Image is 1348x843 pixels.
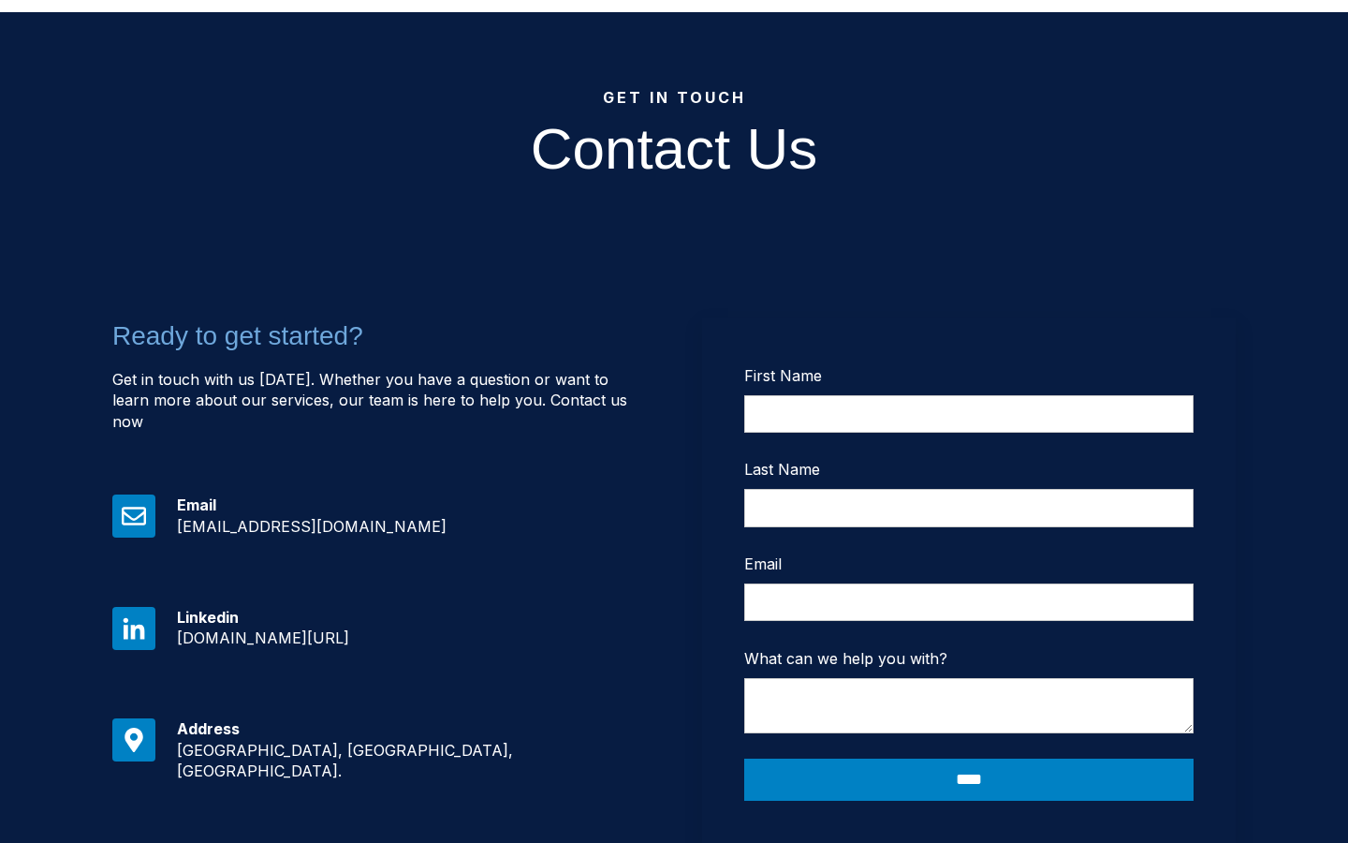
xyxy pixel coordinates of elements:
span: Get in touch with us [DATE]. Whether you have a question or want to learn more about our services... [112,370,627,431]
span: [EMAIL_ADDRESS][DOMAIN_NAME] [177,517,447,536]
strong: Get In Touch [603,88,746,107]
span: Contact Us [531,116,818,181]
span: [GEOGRAPHIC_DATA], [GEOGRAPHIC_DATA], [GEOGRAPHIC_DATA]. [177,741,513,780]
span: [DOMAIN_NAME][URL] [177,629,349,647]
strong: Email [177,495,216,514]
strong: Address [177,719,240,738]
span: Email [744,555,782,573]
span: What can we help you with? [744,649,947,668]
span: Last Name [744,460,820,479]
span: First Name [744,366,822,385]
strong: Linkedin [177,608,239,627]
span: Ready to get started? [112,321,363,350]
